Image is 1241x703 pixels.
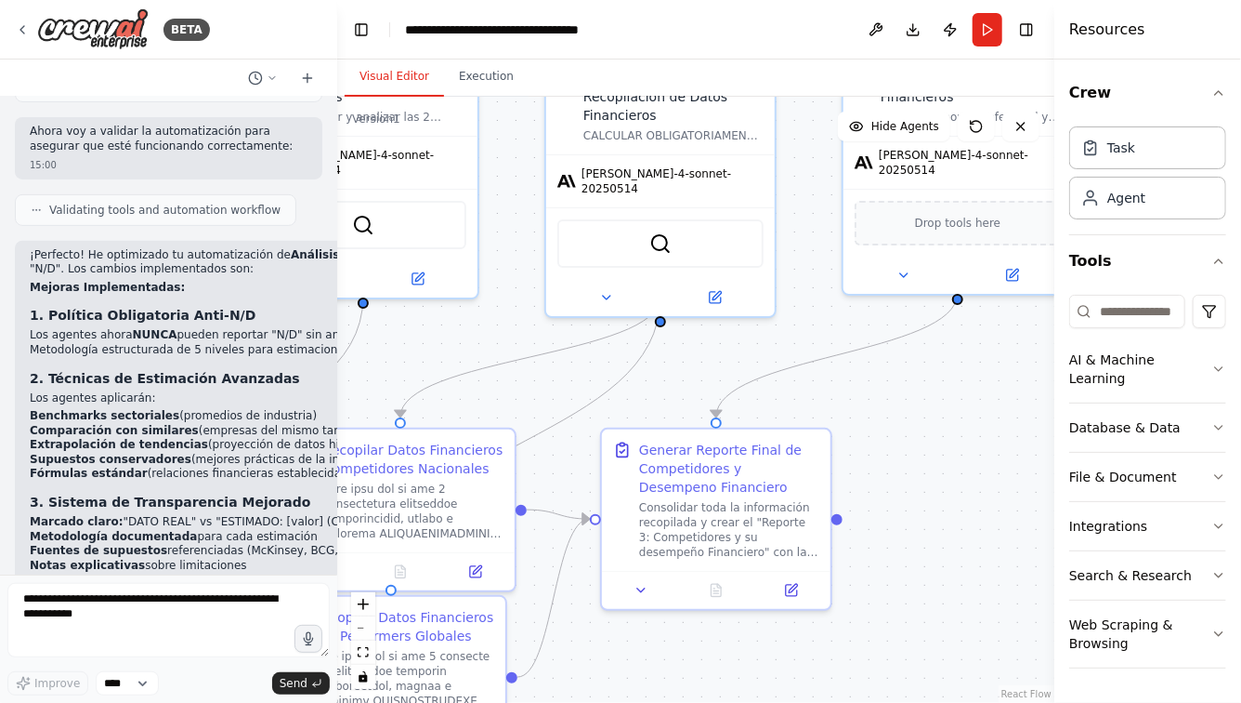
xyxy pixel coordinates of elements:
[444,58,529,97] button: Execution
[351,641,375,665] button: fit view
[881,110,1061,125] div: Crear un reporte profesional y estructurado que presente de manera clara y organizada los indicad...
[1013,17,1039,43] button: Hide right sidebar
[351,617,375,641] button: zoom out
[247,56,479,299] div: Analista de Top Performers GlobalesIdentificar y analizar las 2 empresas top performers globales ...
[1069,235,1226,287] button: Tools
[527,500,590,528] g: Edge from f773034e-68ba-4604-b3b6-836ec9153a23 to a8c97e3b-2b02-4d12-a719-7f46e1691f5c
[871,119,939,134] span: Hide Agents
[30,544,167,557] strong: Fuentes de supuestos
[1069,502,1226,550] button: Integrations
[879,148,1061,178] span: [PERSON_NAME]-4-sonnet-20250514
[30,438,208,451] strong: Extrapolación de tendencias
[352,214,374,236] img: SerplyWebSearchTool
[133,328,177,341] strong: NUNCA
[30,281,185,294] strong: Mejoras Implementadas:
[1107,139,1135,157] div: Task
[677,579,756,602] button: No output available
[30,371,300,386] strong: 2. Técnicas de Estimación Avanzadas
[707,293,967,418] g: Edge from a51fcfb9-1785-42cc-a60d-d01ea8cdccff to a8c97e3b-2b02-4d12-a719-7f46e1691f5c
[351,592,375,689] div: React Flow controls
[30,530,732,545] li: para cada estimación
[662,286,767,309] button: Open in side panel
[960,264,1065,286] button: Open in side panel
[272,672,330,695] button: Send
[581,166,764,196] span: [PERSON_NAME]-4-sonnet-20250514
[37,8,149,50] img: Logo
[30,530,197,543] strong: Metodología documentada
[241,67,285,89] button: Switch to previous chat
[382,297,670,585] g: Edge from 1d287224-e77b-4177-a972-c10d91688102 to 34a059a4-55fe-4f71-94ba-a99201a4ca7a
[842,56,1074,296] div: Generador de Reportes FinancierosCrear un reporte profesional y estructurado que presente de mane...
[365,268,470,290] button: Open in side panel
[1069,336,1226,403] button: AI & Machine Learning
[351,665,375,689] button: toggle interactivity
[30,438,732,453] li: (proyección de datos históricos)
[30,467,732,482] li: (relaciones financieras establecidas)
[352,112,400,126] div: Version 1
[30,424,732,439] li: (empresas del mismo tamaño/sector)
[1069,453,1226,501] button: File & Document
[639,500,819,560] div: Consolidar toda la información recopilada y crear el "Reporte 3: Competidores y su desempeño Fina...
[30,391,732,406] p: Los agentes aplicarán:
[34,676,80,691] span: Improve
[30,343,732,358] li: Metodología estructurada de 5 niveles para estimaciones cuando falten datos directos
[345,58,444,97] button: Visual Editor
[30,125,307,153] p: Ahora voy a validar la automatización para asegurar que esté funcionando correctamente:
[280,676,307,691] span: Send
[30,559,732,574] li: sobre limitaciones
[600,428,832,611] div: Generar Reporte Final de Competidores y Desempeno FinancieroConsolidar toda la información recopi...
[323,441,503,478] div: Recopilar Datos Financieros Competidores Nacionales
[314,608,494,645] div: Recopilar Datos Financieros Top Performers Globales
[30,424,199,437] strong: Comparación con similares
[1069,67,1226,119] button: Crew
[30,559,145,572] strong: Notas explicativas
[30,328,732,343] li: Los agentes ahora pueden reportar "N/D" sin antes intentar una estimación informada
[284,148,466,178] span: [PERSON_NAME]-4-sonnet-20250514
[759,579,823,602] button: Open in side panel
[49,203,281,218] span: Validating tools and automation workflow
[583,128,764,143] div: CALCULAR OBLIGATORIAMENTE los 15 indicadores financieros específicos ([PERSON_NAME], ROIC, WACC, ...
[286,110,466,125] div: Identificar y analizar las 2 empresas top performers globales más destacadas en el sector de {emp...
[30,495,310,510] strong: 3. Sistema de Transparencia Mejorado
[30,515,732,530] li: "DATO REAL" vs "ESTIMADO: [valor] (Confianza: Alto/Medio/Bajo)"
[405,20,614,39] nav: breadcrumb
[30,544,732,559] li: referenciadas (McKinsey, BCG, Deloitte, etc.)
[291,248,490,261] strong: Análisis Competitivo Financiero
[30,453,191,466] strong: Supuestos conservadores
[30,158,307,172] div: 15:00
[7,671,88,696] button: Improve
[443,561,507,583] button: Open in side panel
[30,248,732,277] p: ¡Perfecto! He optimizado tu automatización de para eliminar los problemas de datos "N/D". Los cam...
[351,592,375,617] button: zoom in
[1107,189,1145,207] div: Agent
[544,56,777,318] div: Especialista en Recopilacion de Datos FinancierosCALCULAR OBLIGATORIAMENTE los 15 indicadores fin...
[1001,689,1052,699] a: React Flow attribution
[30,515,123,528] strong: Marcado claro:
[1069,19,1145,41] h4: Resources
[391,297,670,418] g: Edge from 1d287224-e77b-4177-a972-c10d91688102 to f773034e-68ba-4604-b3b6-836ec9153a23
[838,112,950,141] button: Hide Agents
[1069,551,1226,600] button: Search & Research
[348,17,374,43] button: Hide left sidebar
[1069,119,1226,234] div: Crew
[361,561,440,583] button: No output available
[1069,287,1226,683] div: Tools
[284,428,516,592] div: Recopilar Datos Financieros Competidores NacionalesLore ipsu dol si ame 2 consectetura elitseddoe...
[163,19,210,41] div: BETA
[30,409,179,422] strong: Benchmarks sectoriales
[294,625,322,653] button: Click to speak your automation idea
[30,467,148,480] strong: Fórmulas estándar
[639,441,819,497] div: Generar Reporte Final de Competidores y Desempeno Financiero
[1069,601,1226,668] button: Web Scraping & Browsing
[30,409,732,424] li: (promedios de industria)
[915,214,1001,232] span: Drop tools here
[293,67,322,89] button: Start a new chat
[30,308,255,323] strong: 1. Política Obligatoria Anti-N/D
[649,232,672,255] img: SerplyWebSearchTool
[517,510,590,686] g: Edge from 34a059a4-55fe-4f71-94ba-a99201a4ca7a to a8c97e3b-2b02-4d12-a719-7f46e1691f5c
[1069,404,1226,452] button: Database & Data
[583,69,764,125] div: Especialista en Recopilacion de Datos Financieros
[30,453,732,468] li: (mejores prácticas de la industria)
[323,482,503,541] div: Lore ipsu dol si ame 2 consectetura elitseddoe temporincidid, utlabo e dolorema ALIQUAENIMADMINI ...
